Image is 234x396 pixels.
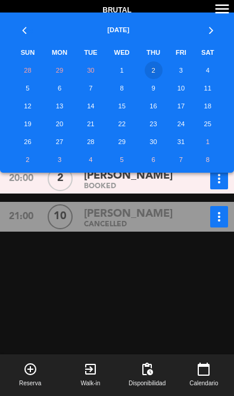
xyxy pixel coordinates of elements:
span: [PERSON_NAME] [84,205,173,223]
th: MON [43,43,76,61]
td: 28 [13,61,43,79]
td: 6 [43,79,76,97]
i: add_circle_outline [23,362,38,376]
td: 21 [76,115,105,133]
td: 2 [139,61,169,79]
td: 12 [13,97,43,115]
th: « [13,13,43,43]
td: 27 [43,133,76,151]
td: 6 [139,151,169,169]
th: FRI [168,43,194,61]
span: [PERSON_NAME] [84,167,173,185]
td: 20 [43,115,76,133]
div: 20:00 [1,168,40,189]
td: 3 [168,61,194,79]
td: 8 [194,151,222,169]
i: calendar_today [196,362,211,376]
td: 14 [76,97,105,115]
td: 5 [105,151,138,169]
div: BOOKED [84,184,194,189]
th: SAT [194,43,222,61]
td: 4 [76,151,105,169]
td: 9 [139,79,169,97]
td: 31 [168,133,194,151]
div: 10 [48,204,73,229]
i: more_vert [212,210,226,224]
td: 10 [168,79,194,97]
span: Walk-in [80,379,100,388]
td: 29 [43,61,76,79]
td: 8 [105,79,138,97]
i: exit_to_app [83,362,98,376]
td: 24 [168,115,194,133]
td: 11 [194,79,222,97]
span: pending_actions [140,362,154,376]
td: 28 [76,133,105,151]
td: 23 [139,115,169,133]
div: 2 [48,166,73,191]
td: 18 [194,97,222,115]
i: more_vert [212,172,226,186]
th: THU [139,43,169,61]
td: 4 [194,61,222,79]
span: Calendario [189,379,218,388]
td: 30 [76,61,105,79]
td: 2 [13,151,43,169]
td: 30 [139,133,169,151]
td: 25 [194,115,222,133]
td: 16 [139,97,169,115]
td: 29 [105,133,138,151]
button: more_vert [210,168,228,189]
button: more_vert [210,206,228,227]
td: 1 [105,61,138,79]
button: exit_to_appWalk-in [60,354,120,396]
div: 21:00 [1,206,40,227]
td: 1 [194,133,222,151]
td: 26 [13,133,43,151]
td: 7 [168,151,194,169]
th: [DATE] [43,13,194,43]
td: 3 [43,151,76,169]
td: 22 [105,115,138,133]
td: 15 [105,97,138,115]
button: calendar_todayCalendario [174,354,234,396]
td: 7 [76,79,105,97]
th: » [194,13,222,43]
td: 17 [168,97,194,115]
span: Reserva [19,379,41,388]
th: SUN [13,43,43,61]
td: 19 [13,115,43,133]
td: 5 [13,79,43,97]
span: Brutal [102,5,131,17]
th: TUE [76,43,105,61]
div: CANCELLED [84,222,194,227]
td: 13 [43,97,76,115]
th: WED [105,43,138,61]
